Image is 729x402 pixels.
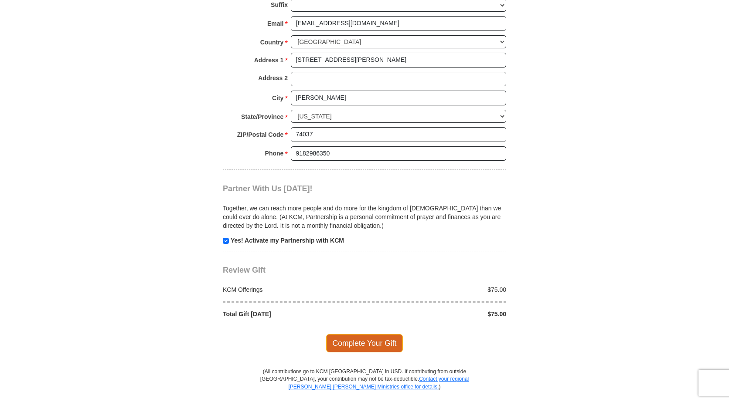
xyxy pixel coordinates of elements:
[267,17,283,30] strong: Email
[237,128,284,141] strong: ZIP/Postal Code
[288,376,469,389] a: Contact your regional [PERSON_NAME] [PERSON_NAME] Ministries office for details.
[326,334,403,352] span: Complete Your Gift
[223,204,506,230] p: Together, we can reach more people and do more for the kingdom of [DEMOGRAPHIC_DATA] than we coul...
[241,111,283,123] strong: State/Province
[218,285,365,294] div: KCM Offerings
[231,237,344,244] strong: Yes! Activate my Partnership with KCM
[260,36,284,48] strong: Country
[265,147,284,159] strong: Phone
[223,266,266,274] span: Review Gift
[272,92,283,104] strong: City
[254,54,284,66] strong: Address 1
[218,310,365,318] div: Total Gift [DATE]
[364,285,511,294] div: $75.00
[223,184,313,193] span: Partner With Us [DATE]!
[258,72,288,84] strong: Address 2
[364,310,511,318] div: $75.00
